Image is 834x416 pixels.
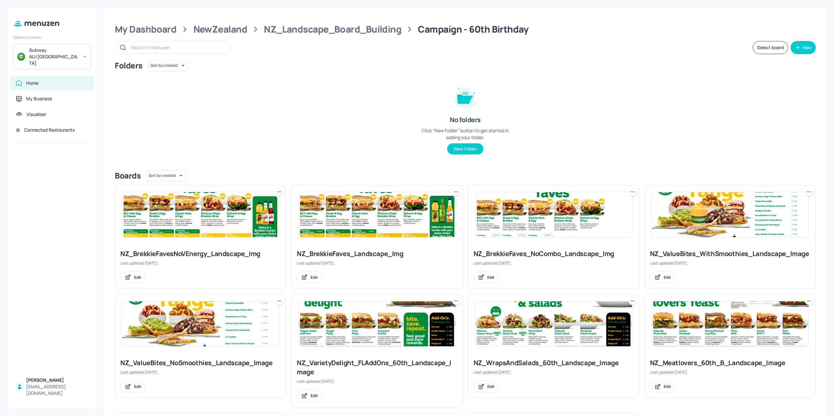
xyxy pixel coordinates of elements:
[475,192,632,237] img: 2025-08-12-1754973794101kf3hqxbipc.jpeg
[120,358,281,367] div: NZ_ValueBites_NoSmoothies_Landscape_Image
[24,127,75,133] div: Connected Restaurants
[650,369,810,375] div: Last updated [DATE].
[449,80,482,113] img: folder-empty
[264,23,401,35] div: NZ_Landscape_Board_Building
[447,143,483,154] button: New Folder
[148,59,188,72] div: Sort by created
[298,192,455,237] img: 2025-07-15-1752546609016rv5o7xcvjpf.jpeg
[298,301,455,346] img: 2025-08-13-1755049905093no0zuk9t76.jpeg
[474,260,634,266] div: Last updated [DATE].
[134,384,141,389] div: Edit
[802,45,812,50] div: New
[26,383,89,396] div: [EMAIL_ADDRESS][DOMAIN_NAME]
[474,358,634,367] div: NZ_WrapsAndSalads_60th_Landscape_Image
[297,260,457,266] div: Last updated [DATE].
[753,41,788,54] button: Select board
[474,249,634,258] div: NZ_BrekkieFaves_NoCombo_Landscape_Img
[134,275,141,280] div: Edit
[650,249,810,258] div: NZ_ValueBites_WithSmoothies_Landscape_Image
[652,192,809,237] img: 2025-08-13-1755052899288gc4u2tctqln.jpeg
[131,43,225,52] input: Search in Menuzen
[664,275,671,280] div: Edit
[297,379,457,384] div: Last updated [DATE].
[664,384,671,389] div: Edit
[120,260,281,266] div: Last updated [DATE].
[650,358,810,367] div: NZ_Meatlovers_60th_B_Landscape_Image
[193,23,247,35] div: NewZealand
[146,169,186,182] div: Sort by created
[418,23,528,35] div: Campaign - 60th Birthday
[475,301,632,346] img: 2025-08-13-1755049910208nw4w5059w07.jpeg
[487,384,494,389] div: Edit
[115,60,143,71] div: Folders
[474,369,634,375] div: Last updated [DATE].
[29,47,78,66] div: Subway AU/[GEOGRAPHIC_DATA]
[120,369,281,375] div: Last updated [DATE].
[115,170,141,181] div: Boards
[17,53,25,61] img: avatar
[26,111,46,118] div: Visualiser
[26,377,89,383] div: [PERSON_NAME]
[26,80,38,86] div: Home
[652,301,809,346] img: 2025-08-13-17550499014448glz31hcanu.jpeg
[120,249,281,258] div: NZ_BrekkieFavesNoVEnergy_Landscape_Img
[417,127,514,141] div: Click “New Folder” button to get started in adding your folder.
[450,115,481,124] div: No folders
[311,393,318,398] div: Edit
[297,358,457,377] div: NZ_VarietyDelight_FLAddOns_60th_Landscape_Image
[297,249,457,258] div: NZ_BrekkieFaves_Landscape_Img
[122,192,279,237] img: 2025-08-28-1756422005047da4oear8e1b.jpeg
[791,41,816,54] button: New
[13,35,91,40] div: Select Location
[487,275,494,280] div: Edit
[26,95,52,102] div: My Business
[122,301,279,346] img: 2025-08-26-1756170173155s8gsxlzl1tl.jpeg
[311,275,318,280] div: Edit
[115,23,176,35] div: My Dashboard
[650,260,810,266] div: Last updated [DATE].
